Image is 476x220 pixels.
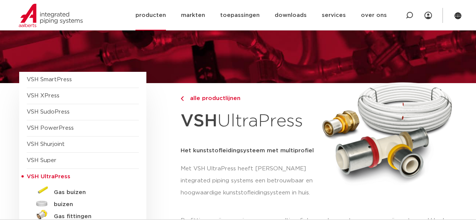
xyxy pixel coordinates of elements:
[181,145,317,157] h5: Het kunststofleidingsysteem met multiprofiel
[27,141,65,147] a: VSH Shurjoint
[181,107,317,136] h1: UltraPress
[54,213,128,220] h5: Gas fittingen
[54,201,128,208] h5: buizen
[27,197,139,209] a: buizen
[27,125,74,131] a: VSH PowerPress
[181,96,184,101] img: chevron-right.svg
[181,163,317,199] p: Met VSH UltraPress heeft [PERSON_NAME] integrated piping systems een betrouwbaar en hoogwaardige ...
[186,96,240,101] span: alle productlijnen
[27,185,139,197] a: Gas buizen
[27,77,72,82] a: VSH SmartPress
[27,158,56,163] a: VSH Super
[54,189,128,196] h5: Gas buizen
[27,93,59,99] a: VSH XPress
[27,174,70,179] span: VSH UltraPress
[27,109,70,115] a: VSH SudoPress
[181,94,317,103] a: alle productlijnen
[181,112,217,130] strong: VSH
